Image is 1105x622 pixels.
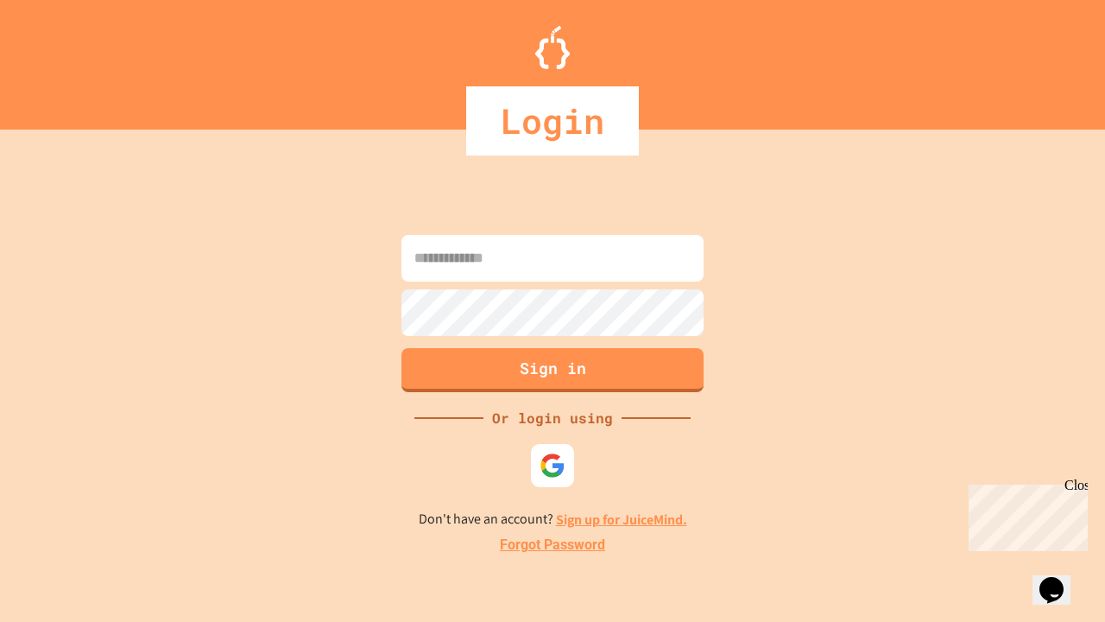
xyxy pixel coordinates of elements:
p: Don't have an account? [419,509,687,530]
iframe: chat widget [962,478,1088,551]
div: Login [466,86,639,155]
img: Logo.svg [535,26,570,69]
a: Forgot Password [500,535,605,555]
button: Sign in [401,348,704,392]
div: Or login using [483,408,622,428]
a: Sign up for JuiceMind. [556,511,687,529]
div: Chat with us now!Close [7,7,119,110]
iframe: chat widget [1032,553,1088,605]
img: google-icon.svg [540,453,565,479]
